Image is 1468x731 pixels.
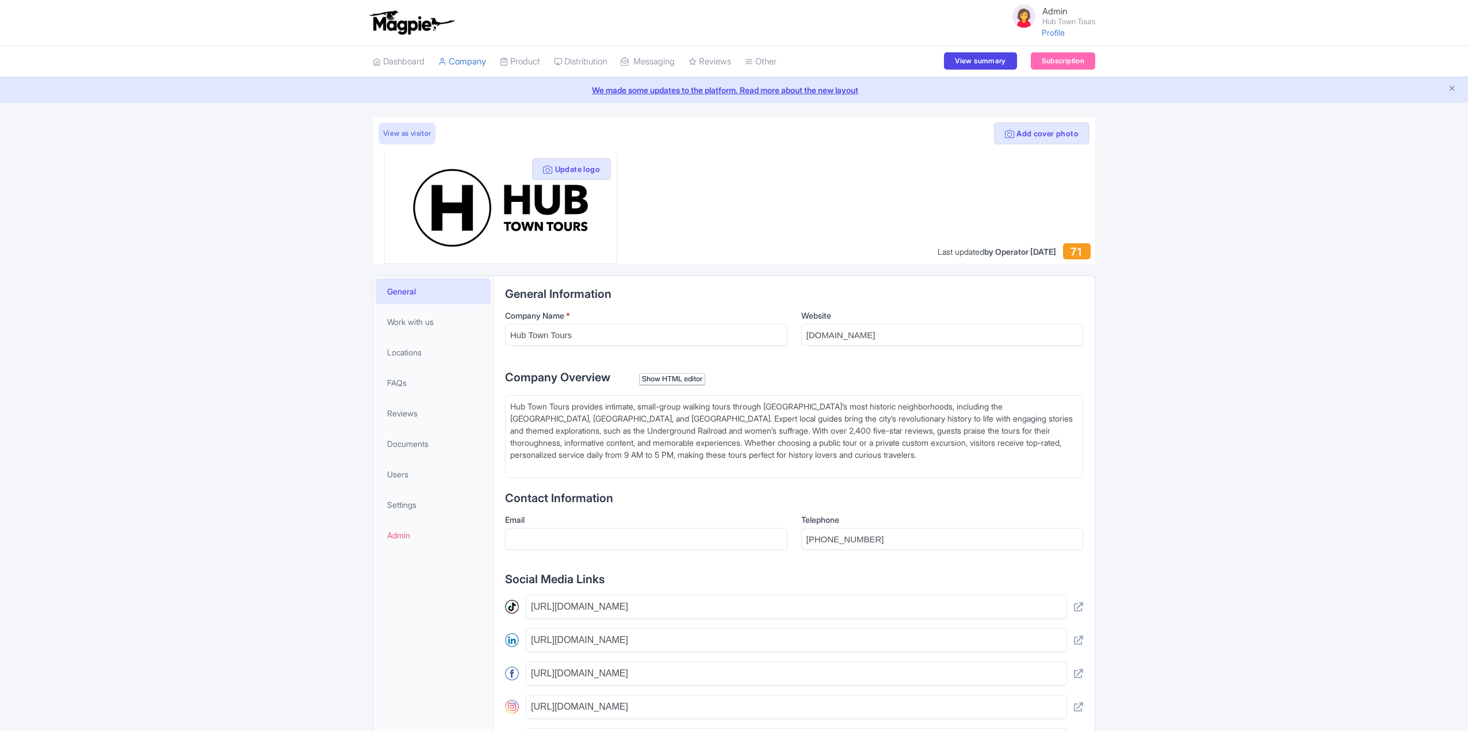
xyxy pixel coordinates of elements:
a: Locations [376,339,491,365]
h2: Social Media Links [505,573,1083,585]
a: Dashboard [373,46,425,78]
span: Documents [387,438,429,450]
small: Hub Town Tours [1042,18,1095,25]
span: Admin [387,529,410,541]
a: Documents [376,431,491,457]
a: General [376,278,491,304]
a: Reviews [376,400,491,426]
span: FAQs [387,377,407,389]
a: Other [745,46,777,78]
span: General [387,285,416,297]
a: Subscription [1031,52,1095,70]
span: Company Name [505,311,564,320]
a: Users [376,461,491,487]
input: https://www.tiktok.com/company_name [526,595,1067,619]
span: 71 [1071,246,1083,258]
span: Email [505,515,525,525]
span: Settings [387,499,416,511]
a: Admin Hub Town Tours [1003,2,1095,30]
a: Company [438,46,486,78]
span: Reviews [387,407,418,419]
input: https://www.instagram.com/company_name [526,695,1067,719]
span: Telephone [801,515,839,525]
div: Last updated [938,246,1056,258]
img: awjkaqobr9es7a6j20xi.jpg [408,162,593,254]
span: Users [387,468,408,480]
div: Hub Town Tours provides intimate, small-group walking tours through [GEOGRAPHIC_DATA]’s most hist... [510,400,1078,473]
h2: General Information [505,288,1083,300]
input: https://www.linkedin.com/company/name [526,628,1067,652]
a: Messaging [621,46,675,78]
a: FAQs [376,370,491,396]
img: tiktok-round-01-ca200c7ba8d03f2cade56905edf8567d.svg [505,600,519,614]
a: Work with us [376,309,491,335]
a: Reviews [689,46,731,78]
a: Distribution [554,46,607,78]
a: We made some updates to the platform. Read more about the new layout [7,84,1461,96]
button: Add cover photo [994,123,1089,144]
img: instagram-round-01-d873700d03cfe9216e9fb2676c2aa726.svg [505,700,519,714]
span: Admin [1042,6,1067,17]
h2: Contact Information [505,492,1083,504]
a: View as visitor [379,123,435,144]
input: https://www.facebook.com/company_name [526,661,1067,686]
img: logo-ab69f6fb50320c5b225c76a69d11143b.png [367,10,456,35]
span: Work with us [387,316,434,328]
img: facebook-round-01-50ddc191f871d4ecdbe8252d2011563a.svg [505,667,519,680]
a: Profile [1042,28,1065,37]
a: View summary [944,52,1016,70]
button: Update logo [532,158,611,180]
a: Product [500,46,540,78]
div: Show HTML editor [639,373,705,385]
span: Website [801,311,831,320]
a: Settings [376,492,491,518]
span: Locations [387,346,422,358]
a: Admin [376,522,491,548]
span: by Operator [DATE] [984,247,1056,257]
button: Close announcement [1448,83,1456,96]
img: avatar_key_member-9c1dde93af8b07d7383eb8b5fb890c87.png [1010,2,1038,30]
img: linkedin-round-01-4bc9326eb20f8e88ec4be7e8773b84b7.svg [505,633,519,647]
span: Company Overview [505,370,610,384]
